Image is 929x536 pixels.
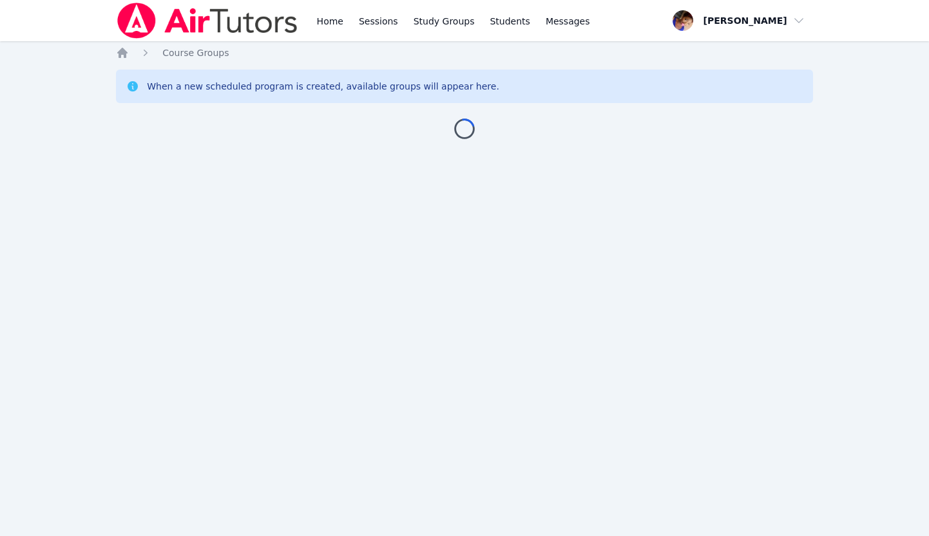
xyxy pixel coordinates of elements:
a: Course Groups [162,46,229,59]
img: Air Tutors [116,3,298,39]
span: Messages [546,15,590,28]
div: When a new scheduled program is created, available groups will appear here. [147,80,499,93]
span: Course Groups [162,48,229,58]
nav: Breadcrumb [116,46,813,59]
